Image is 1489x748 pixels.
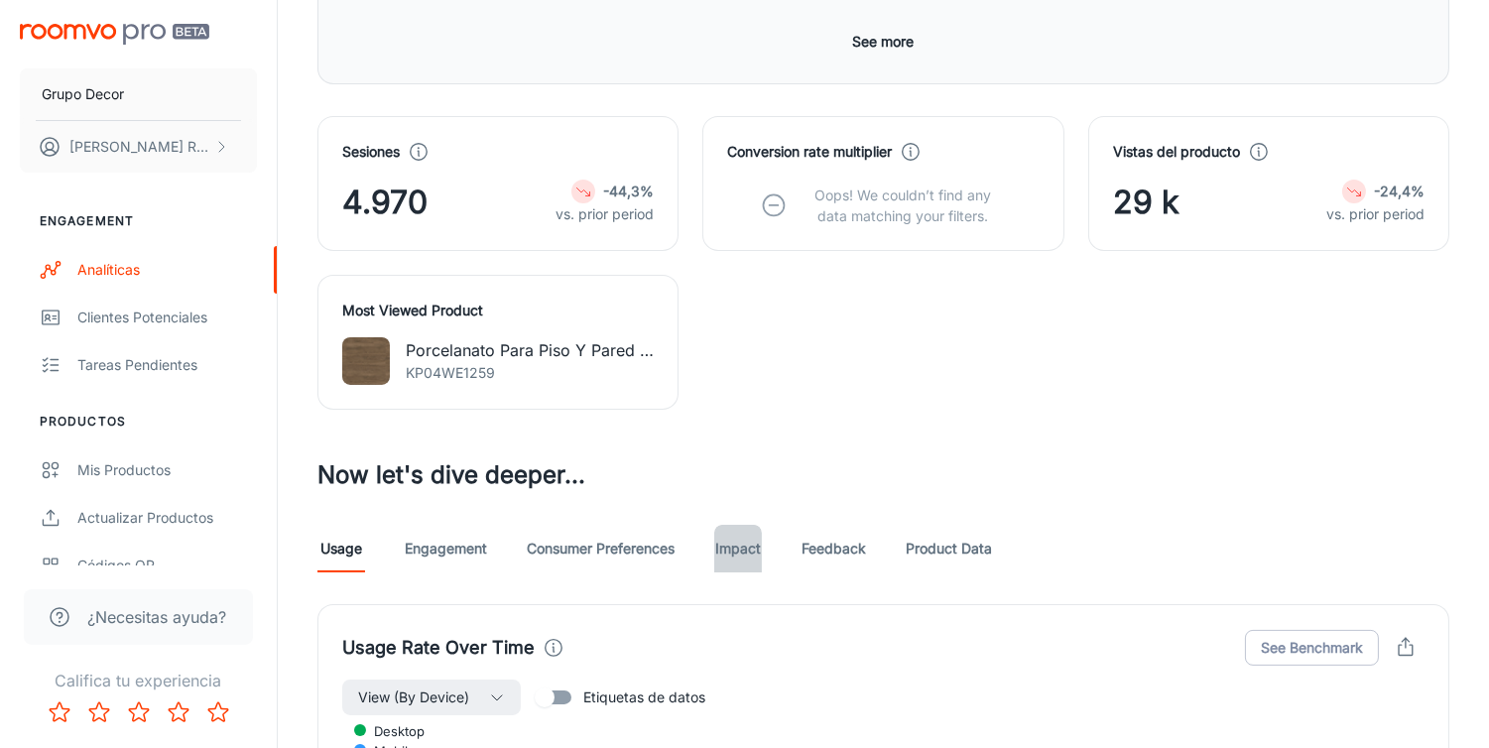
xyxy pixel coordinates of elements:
span: 29 k [1113,179,1179,226]
span: Etiquetas de datos [583,686,705,708]
h4: Sesiones [342,141,400,163]
button: Rate 1 star [40,692,79,732]
a: Consumer Preferences [527,525,675,572]
p: Porcelanato Para Piso Y Pared Estilo Madera Nordwood 29.5x120 Wengue [406,338,654,362]
h4: Usage Rate Over Time [342,634,535,662]
img: Porcelanato Para Piso Y Pared Estilo Madera Nordwood 29.5x120 Wengue [342,337,390,385]
div: Actualizar productos [77,507,257,529]
a: Feedback [802,525,866,572]
div: Códigos QR [77,555,257,576]
a: Usage [317,525,365,572]
button: Rate 5 star [198,692,238,732]
div: Tareas pendientes [77,354,257,376]
button: Grupo Decor [20,68,257,120]
span: 4.970 [342,179,428,226]
p: Oops! We couldn’t find any data matching your filters. [800,185,1006,226]
p: Grupo Decor [42,83,124,105]
button: Rate 4 star [159,692,198,732]
p: KP04WE1259 [406,362,654,384]
div: Mis productos [77,459,257,481]
button: See more [845,24,923,60]
span: ¿Necesitas ayuda? [87,605,226,629]
button: See Benchmark [1245,630,1379,666]
img: Roomvo PRO Beta [20,24,209,45]
h4: Conversion rate multiplier [727,141,892,163]
button: Rate 3 star [119,692,159,732]
p: vs. prior period [1326,203,1425,225]
button: View (By Device) [342,680,521,715]
p: [PERSON_NAME] Risueño [69,136,209,158]
span: View (By Device) [358,686,469,709]
p: vs. prior period [556,203,654,225]
div: Clientes potenciales [77,307,257,328]
div: Analíticas [77,259,257,281]
strong: -24,4% [1374,183,1425,199]
strong: -44,3% [603,183,654,199]
button: [PERSON_NAME] Risueño [20,121,257,173]
a: Engagement [405,525,487,572]
h3: Now let's dive deeper... [317,457,1449,493]
h4: Most Viewed Product [342,300,654,321]
span: desktop [359,722,425,740]
p: Califica tu experiencia [16,669,261,692]
h4: Vistas del producto [1113,141,1240,163]
a: Product Data [906,525,992,572]
a: Impact [714,525,762,572]
button: Rate 2 star [79,692,119,732]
